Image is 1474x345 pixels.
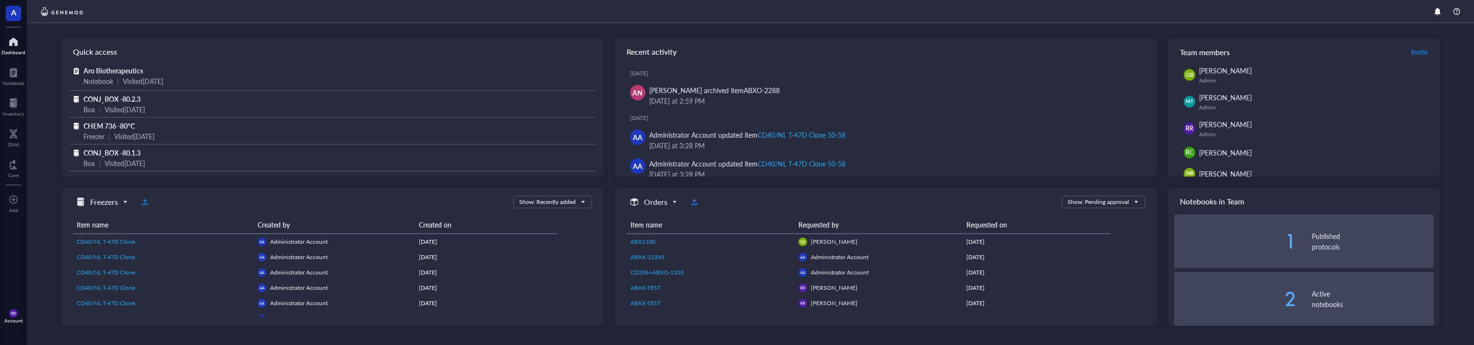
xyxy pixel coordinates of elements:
div: Administrator Account updated item [649,158,846,169]
div: [DATE] [966,268,1106,277]
span: A [11,6,16,18]
span: CD40/NL T-47D Clone 25-10 [77,284,152,292]
span: [PERSON_NAME] [1199,148,1252,157]
div: DNA [8,142,19,147]
span: Aro Biotherapeutics [83,66,143,75]
h5: Orders [644,196,667,208]
span: AA [633,132,642,143]
span: AA [260,239,264,244]
div: [DATE] at 3:28 PM [649,140,1142,151]
div: | [99,158,101,168]
span: Administrator Account [270,299,328,307]
div: Add [9,207,18,213]
div: Freezer [83,131,105,142]
span: MR [1186,170,1193,177]
div: [DATE] [966,299,1106,308]
a: Inventory [3,95,24,117]
h5: Freezers [90,196,118,208]
th: Item name [627,216,795,234]
div: ABXO-2288 [744,85,780,95]
div: [DATE] [419,299,553,308]
span: AN [632,87,642,98]
div: 1 [1174,232,1296,251]
span: AA [260,286,264,290]
a: CD40/NL T-47D Clone 50-58 [77,253,250,262]
img: genemod-logo [38,6,85,17]
div: CD40/NL T-47D Clone 50-58 [758,159,845,168]
span: CD206+ABXO-1103 [630,268,684,276]
div: Account [4,318,23,323]
span: CHEM 736 -80°C [83,121,135,131]
span: AA [800,255,805,259]
span: AA [800,270,805,274]
a: CD40/NL T-47D Clone 25-10 [77,284,250,292]
span: CD40/NL T-47D Clone 25-10 [77,268,152,276]
a: CD40/NL T-47D Clone 50-51 [77,314,250,323]
a: ABXX-TEST [630,299,791,308]
div: Show: Recently added [519,198,576,206]
div: Visited [DATE] [123,76,163,86]
span: CONJ_BOX -80.2.3 [83,94,141,104]
a: CD40/NL T-47D Clone 50-58 [77,238,250,246]
div: Published protocols [1312,231,1434,252]
span: GB [1186,71,1193,79]
div: [DATE] [966,284,1106,292]
div: [DATE] [419,268,553,277]
span: CD40/NL T-47D Clone 50-51 [77,299,152,307]
th: Requested by [795,216,963,234]
span: CD40/NL T-47D Clone 50-58 [77,238,152,246]
div: [DATE] at 2:59 PM [649,95,1142,106]
button: Invite [1411,44,1428,59]
div: Quick access [61,38,604,65]
span: Administrator Account [811,268,868,276]
span: AA [260,255,264,259]
div: Box [83,104,95,115]
a: Core [8,157,19,178]
div: Admin [1199,77,1430,84]
span: Invite [1411,47,1427,57]
span: MT [1186,98,1193,105]
span: CONJ_BOX -80.1.3 [83,148,141,157]
a: CD40/NL T-47D Clone 50-51 [77,299,250,308]
span: Administrator Account [270,284,328,292]
div: Inventory [3,111,24,117]
span: CONJ_BOX -80.1.4 [83,175,141,184]
span: [PERSON_NAME] [1199,169,1252,178]
span: Administrator Account [270,253,328,261]
a: Notebook [2,65,24,86]
div: Team members [1168,38,1439,65]
div: Notebooks in Team [1168,188,1439,214]
span: RR [800,301,805,305]
a: ABX1100 [630,238,791,246]
div: Administrator Account updated item [649,130,846,140]
span: Administrator Account [270,268,328,276]
span: GB [800,239,805,244]
div: 2 [1174,289,1296,309]
span: ABXX-12345 [630,253,665,261]
div: Visited [DATE] [105,158,145,168]
div: Active notebooks [1312,288,1434,309]
div: | [99,104,101,115]
a: DNA [8,126,19,147]
span: AA [260,270,264,274]
div: [DATE] [419,238,553,246]
th: Item name [73,216,254,234]
div: [DATE] [419,253,553,262]
span: [PERSON_NAME] [811,238,857,246]
span: [PERSON_NAME] [811,299,857,307]
span: ABXX-TEST [630,284,661,292]
div: [DATE] [966,253,1106,262]
div: Dashboard [1,49,25,55]
span: [PERSON_NAME] [811,284,857,292]
div: Visited [DATE] [105,104,145,115]
div: [DATE] [630,70,1150,77]
span: AA [260,301,264,305]
span: ABX1100 [630,238,655,246]
div: Box [83,158,95,168]
div: Visited [DATE] [114,131,155,142]
a: CD40/NL T-47D Clone 25-10 [77,268,250,277]
span: AA [633,161,642,171]
a: AAAdministrator Account updated itemCD40/NL T-47D Clone 50-58[DATE] at 3:28 PM [623,126,1150,155]
span: Administrator Account [270,238,328,246]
